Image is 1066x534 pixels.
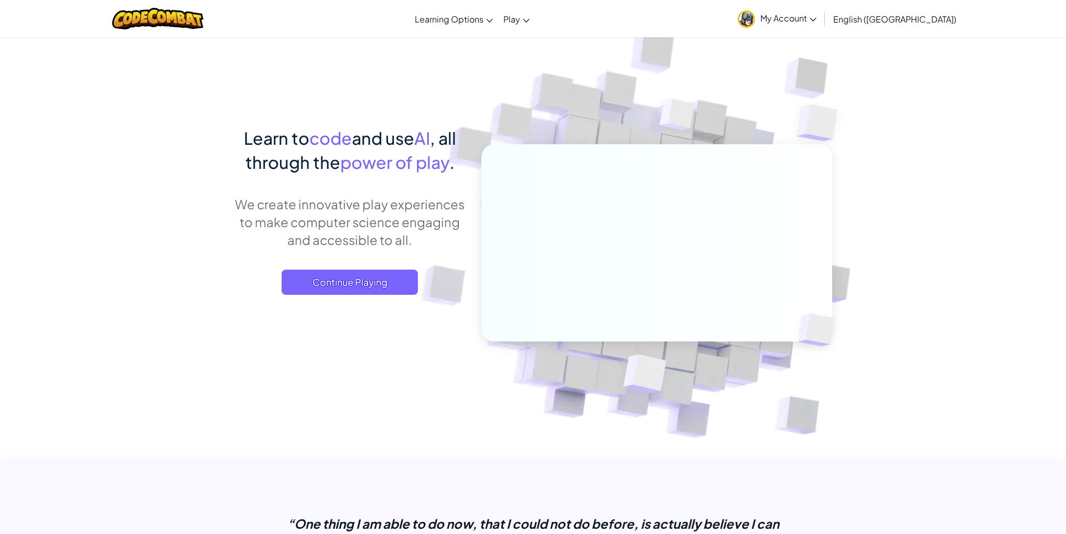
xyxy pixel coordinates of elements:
img: Overlap cubes [640,78,715,156]
span: code [309,127,352,148]
img: Overlap cubes [780,292,859,368]
span: . [449,152,455,173]
a: Learning Options [410,5,498,33]
img: CodeCombat logo [112,8,204,29]
a: Play [498,5,535,33]
span: power of play [340,152,449,173]
img: avatar [738,10,755,28]
span: Learning Options [415,14,483,25]
p: We create innovative play experiences to make computer science engaging and accessible to all. [234,195,466,249]
span: Play [503,14,520,25]
span: Learn to [244,127,309,148]
a: My Account [733,2,822,35]
span: and use [352,127,414,148]
span: English ([GEOGRAPHIC_DATA]) [833,14,956,25]
a: English ([GEOGRAPHIC_DATA]) [828,5,962,33]
a: Continue Playing [282,270,418,295]
img: Overlap cubes [597,332,691,419]
span: My Account [760,13,816,24]
img: Overlap cubes [776,79,867,167]
span: AI [414,127,430,148]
